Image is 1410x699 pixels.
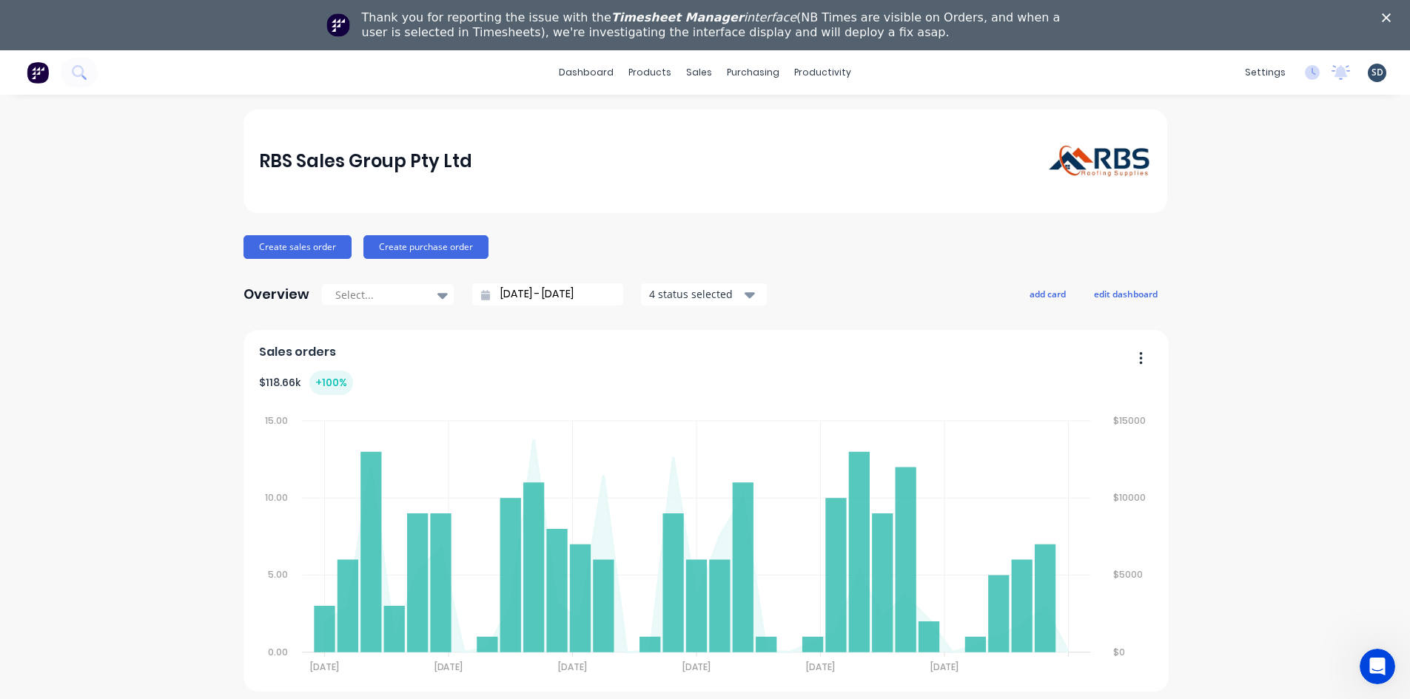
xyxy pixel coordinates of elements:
tspan: $15000 [1115,414,1147,427]
button: add card [1020,284,1075,303]
div: sales [679,61,719,84]
div: $ 118.66k [259,371,353,395]
img: RBS Sales Group Pty Ltd [1047,145,1151,178]
div: RBS Sales Group Pty Ltd [259,146,472,176]
tspan: [DATE] [931,661,960,673]
a: dashboard [551,61,621,84]
img: Factory [27,61,49,84]
i: interface [744,10,796,24]
div: purchasing [719,61,787,84]
iframe: Intercom live chat [1360,649,1395,684]
tspan: [DATE] [682,661,711,673]
button: edit dashboard [1084,284,1167,303]
tspan: 5.00 [268,569,288,581]
tspan: 10.00 [265,491,288,504]
div: 4 status selected [649,286,742,302]
tspan: [DATE] [310,661,339,673]
tspan: 15.00 [265,414,288,427]
span: Sales orders [259,343,336,361]
tspan: $10000 [1115,491,1147,504]
tspan: [DATE] [559,661,588,673]
tspan: $0 [1115,646,1127,658]
div: productivity [787,61,859,84]
i: Timesheet Manager [611,10,744,24]
div: Thank you for reporting the issue with the (NB Times are visible on Orders, and when a user is se... [362,10,1061,40]
div: Close [1382,13,1397,22]
tspan: [DATE] [807,661,836,673]
button: Create sales order [244,235,352,259]
button: 4 status selected [641,283,767,305]
img: Profile image for Team [326,13,350,37]
tspan: 0.00 [268,646,288,658]
div: settings [1238,61,1293,84]
tspan: $5000 [1115,569,1144,581]
button: Create purchase order [363,235,489,259]
div: + 100 % [309,371,353,395]
span: SD [1372,66,1383,79]
div: products [621,61,679,84]
div: Overview [244,280,309,309]
tspan: [DATE] [434,661,463,673]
